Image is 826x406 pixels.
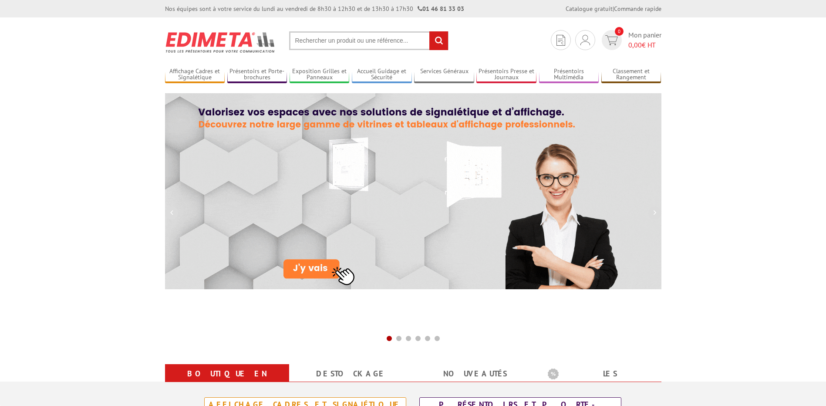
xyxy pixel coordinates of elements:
a: Services Généraux [414,68,474,82]
input: rechercher [429,31,448,50]
img: Présentoir, panneau, stand - Edimeta - PLV, affichage, mobilier bureau, entreprise [165,26,276,58]
a: Accueil Guidage et Sécurité [352,68,412,82]
span: 0 [615,27,624,36]
div: Nos équipes sont à votre service du lundi au vendredi de 8h30 à 12h30 et de 13h30 à 17h30 [165,4,464,13]
strong: 01 46 81 33 03 [418,5,464,13]
a: Les promotions [548,366,651,397]
span: € HT [628,40,661,50]
a: Affichage Cadres et Signalétique [165,68,225,82]
a: nouveautés [424,366,527,382]
img: devis rapide [580,35,590,45]
img: devis rapide [556,35,565,46]
a: Destockage [300,366,403,382]
a: Classement et Rangement [601,68,661,82]
a: Présentoirs Presse et Journaux [476,68,536,82]
a: Exposition Grilles et Panneaux [290,68,350,82]
span: Mon panier [628,30,661,50]
img: devis rapide [605,35,618,45]
a: devis rapide 0 Mon panier 0,00€ HT [600,30,661,50]
a: Présentoirs Multimédia [539,68,599,82]
a: Boutique en ligne [175,366,279,397]
a: Catalogue gratuit [566,5,613,13]
input: Rechercher un produit ou une référence... [289,31,448,50]
b: Les promotions [548,366,657,383]
div: | [566,4,661,13]
span: 0,00 [628,41,642,49]
a: Commande rapide [614,5,661,13]
a: Présentoirs et Porte-brochures [227,68,287,82]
